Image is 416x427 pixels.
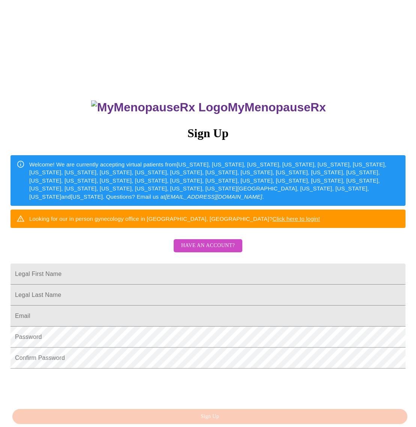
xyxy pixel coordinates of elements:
span: Have an account? [181,241,235,250]
a: Have an account? [172,247,244,254]
div: Looking for our in person gynecology office in [GEOGRAPHIC_DATA], [GEOGRAPHIC_DATA]? [29,212,320,226]
div: Welcome! We are currently accepting virtual patients from [US_STATE], [US_STATE], [US_STATE], [US... [29,157,399,204]
h3: Sign Up [11,126,405,140]
button: Have an account? [174,239,242,252]
img: MyMenopauseRx Logo [91,100,228,114]
a: Click here to login! [272,216,320,222]
iframe: reCAPTCHA [11,372,125,402]
h3: MyMenopauseRx [12,100,406,114]
em: [EMAIL_ADDRESS][DOMAIN_NAME] [165,193,262,200]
